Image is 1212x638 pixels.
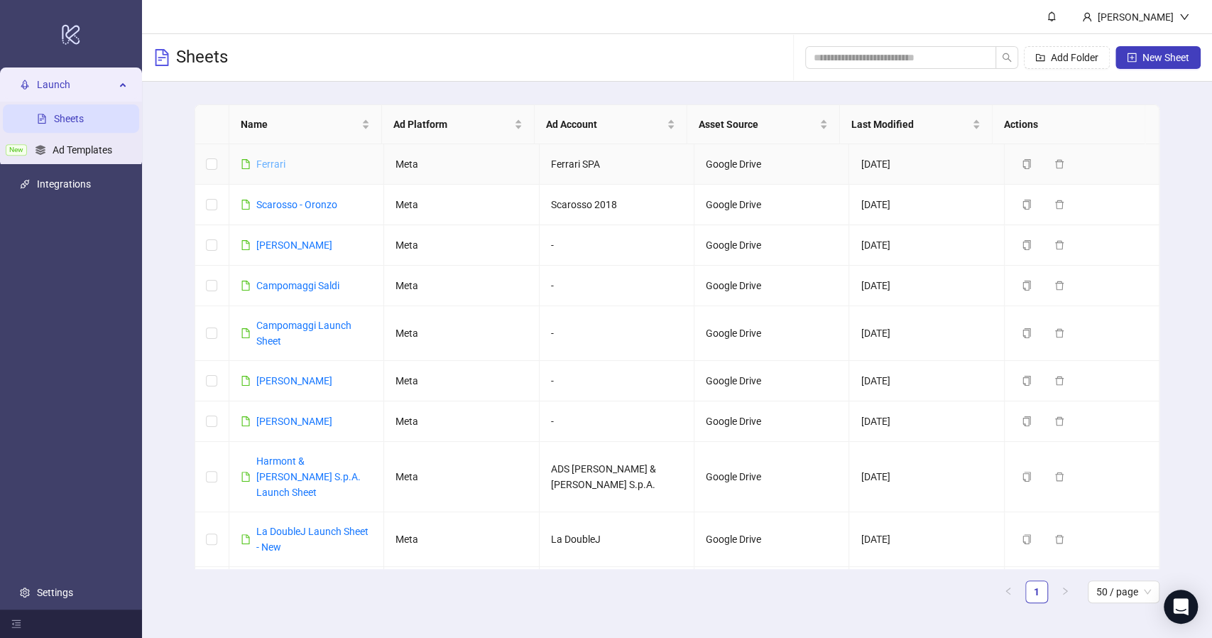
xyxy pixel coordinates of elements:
[37,178,91,190] a: Integrations
[384,401,539,442] td: Meta
[997,580,1020,603] button: left
[11,619,21,629] span: menu-fold
[694,442,849,512] td: Google Drive
[1092,9,1179,25] div: [PERSON_NAME]
[687,105,840,144] th: Asset Source
[1054,580,1076,603] li: Next Page
[176,46,228,69] h3: Sheets
[849,512,1004,567] td: [DATE]
[1054,472,1064,482] span: delete
[694,567,849,607] td: Google Drive
[849,225,1004,266] td: [DATE]
[384,512,539,567] td: Meta
[1164,590,1198,624] div: Open Intercom Messenger
[20,80,30,90] span: rocket
[1026,581,1047,602] a: 1
[393,117,511,132] span: Ad Platform
[1002,53,1012,63] span: search
[849,361,1004,401] td: [DATE]
[1054,416,1064,426] span: delete
[384,567,539,607] td: Meta
[241,534,251,544] span: file
[540,144,694,185] td: Ferrari SPA
[1024,46,1110,69] button: Add Folder
[849,567,1004,607] td: [DATE]
[993,105,1145,144] th: Actions
[256,280,339,291] a: Campomaggi Saldi
[540,401,694,442] td: -
[694,266,849,306] td: Google Drive
[1061,587,1069,595] span: right
[694,361,849,401] td: Google Drive
[1082,12,1092,22] span: user
[540,266,694,306] td: -
[384,144,539,185] td: Meta
[1004,587,1012,595] span: left
[1096,581,1151,602] span: 50 / page
[256,320,351,347] a: Campomaggi Launch Sheet
[241,328,251,338] span: file
[384,185,539,225] td: Meta
[384,306,539,361] td: Meta
[1047,11,1057,21] span: bell
[241,117,359,132] span: Name
[1054,534,1064,544] span: delete
[694,185,849,225] td: Google Drive
[540,442,694,512] td: ADS [PERSON_NAME] & [PERSON_NAME] S.p.A.
[153,49,170,66] span: file-text
[535,105,687,144] th: Ad Account
[384,361,539,401] td: Meta
[849,144,1004,185] td: [DATE]
[694,225,849,266] td: Google Drive
[384,266,539,306] td: Meta
[256,375,332,386] a: [PERSON_NAME]
[1054,159,1064,169] span: delete
[694,401,849,442] td: Google Drive
[540,567,694,607] td: Scarosso 2018
[1127,53,1137,63] span: plus-square
[256,526,368,553] a: La DoubleJ Launch Sheet - New
[384,225,539,266] td: Meta
[540,225,694,266] td: -
[241,281,251,291] span: file
[849,401,1004,442] td: [DATE]
[1035,53,1045,63] span: folder-add
[241,416,251,426] span: file
[1022,472,1032,482] span: copy
[241,159,251,169] span: file
[849,442,1004,512] td: [DATE]
[241,200,251,210] span: file
[546,117,664,132] span: Ad Account
[1051,52,1098,63] span: Add Folder
[256,455,361,498] a: Harmont & [PERSON_NAME] S.p.A. Launch Sheet
[849,306,1004,361] td: [DATE]
[382,105,535,144] th: Ad Platform
[1022,534,1032,544] span: copy
[256,158,285,170] a: Ferrari
[1054,200,1064,210] span: delete
[1054,328,1064,338] span: delete
[37,70,115,99] span: Launch
[694,306,849,361] td: Google Drive
[540,512,694,567] td: La DoubleJ
[37,587,73,598] a: Settings
[840,105,993,144] th: Last Modified
[1022,281,1032,291] span: copy
[384,442,539,512] td: Meta
[53,144,112,156] a: Ad Templates
[1022,328,1032,338] span: copy
[1115,46,1201,69] button: New Sheet
[1022,200,1032,210] span: copy
[851,117,969,132] span: Last Modified
[540,361,694,401] td: -
[849,266,1004,306] td: [DATE]
[256,416,332,427] a: [PERSON_NAME]
[694,144,849,185] td: Google Drive
[1022,159,1032,169] span: copy
[1088,580,1159,603] div: Page Size
[1054,281,1064,291] span: delete
[699,117,817,132] span: Asset Source
[256,199,337,210] a: Scarosso - Oronzo
[540,306,694,361] td: -
[241,376,251,386] span: file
